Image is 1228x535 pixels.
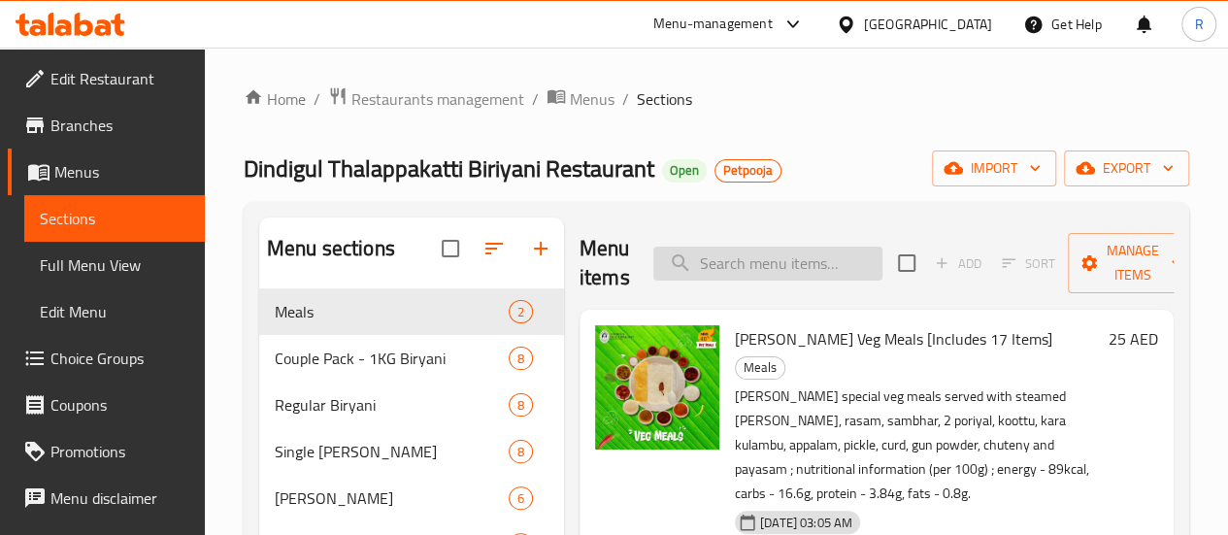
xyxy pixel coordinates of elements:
div: items [509,486,533,510]
a: Edit Restaurant [8,55,205,102]
h2: Menu items [580,234,630,292]
span: Sections [637,87,692,111]
button: Manage items [1068,233,1198,293]
img: Andra Veg Meals [Includes 17 Items] [595,325,719,450]
div: items [509,440,533,463]
div: [PERSON_NAME]6 [259,475,564,521]
span: Select section first [989,249,1068,279]
a: Coupons [8,382,205,428]
div: Meals2 [259,288,564,335]
div: items [509,347,533,370]
span: Sort sections [471,225,517,272]
a: Menu disclaimer [8,475,205,521]
div: items [509,300,533,323]
div: Single [PERSON_NAME]8 [259,428,564,475]
span: Restaurants management [351,87,524,111]
span: Menus [570,87,614,111]
span: Menu disclaimer [50,486,189,510]
span: Menus [54,160,189,184]
span: [DATE] 03:05 AM [752,514,860,532]
span: Dindigul Thalappakatti Biriyani Restaurant [244,147,654,190]
li: / [622,87,629,111]
button: export [1064,150,1189,186]
a: Promotions [8,428,205,475]
span: Choice Groups [50,347,189,370]
a: Menus [8,149,205,195]
span: export [1079,156,1174,181]
nav: breadcrumb [244,86,1189,112]
div: Mandi Biryani [275,486,509,510]
a: Sections [24,195,205,242]
a: Restaurants management [328,86,524,112]
h6: 25 AED [1109,325,1158,352]
div: Single Buddy Biryani [275,440,509,463]
div: [GEOGRAPHIC_DATA] [864,14,992,35]
span: Regular Biryani [275,393,509,417]
span: Couple Pack - 1KG Biryani [275,347,509,370]
li: / [532,87,539,111]
span: 2 [510,303,532,321]
span: Full Menu View [40,253,189,277]
input: search [653,247,882,281]
div: Meals [735,356,785,380]
span: 8 [510,443,532,461]
div: Regular Biryani8 [259,382,564,428]
li: / [314,87,320,111]
span: Meals [275,300,509,323]
span: Select all sections [430,228,471,269]
div: Couple Pack - 1KG Biryani8 [259,335,564,382]
span: import [947,156,1041,181]
button: import [932,150,1056,186]
span: Select section [886,243,927,284]
h2: Menu sections [267,234,395,263]
span: Single [PERSON_NAME] [275,440,509,463]
span: 6 [510,489,532,508]
span: R [1194,14,1203,35]
span: [PERSON_NAME] [275,486,509,510]
a: Branches [8,102,205,149]
span: Edit Menu [40,300,189,323]
span: Open [662,162,707,179]
a: Edit Menu [24,288,205,335]
a: Full Menu View [24,242,205,288]
div: items [509,393,533,417]
span: Coupons [50,393,189,417]
div: Open [662,159,707,183]
span: Branches [50,114,189,137]
span: 8 [510,396,532,415]
p: [PERSON_NAME] special veg meals served with steamed [PERSON_NAME], rasam, sambhar, 2 poriyal, koo... [735,385,1101,506]
span: Sections [40,207,189,230]
span: Meals [736,356,784,379]
div: Menu-management [653,13,773,36]
span: [PERSON_NAME] Veg Meals [Includes 17 Items] [735,324,1052,353]
a: Menus [547,86,614,112]
span: Manage items [1083,239,1182,287]
span: Petpooja [715,162,780,179]
span: Add item [927,249,989,279]
a: Home [244,87,306,111]
a: Choice Groups [8,335,205,382]
span: Promotions [50,440,189,463]
span: 8 [510,350,532,368]
span: Edit Restaurant [50,67,189,90]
